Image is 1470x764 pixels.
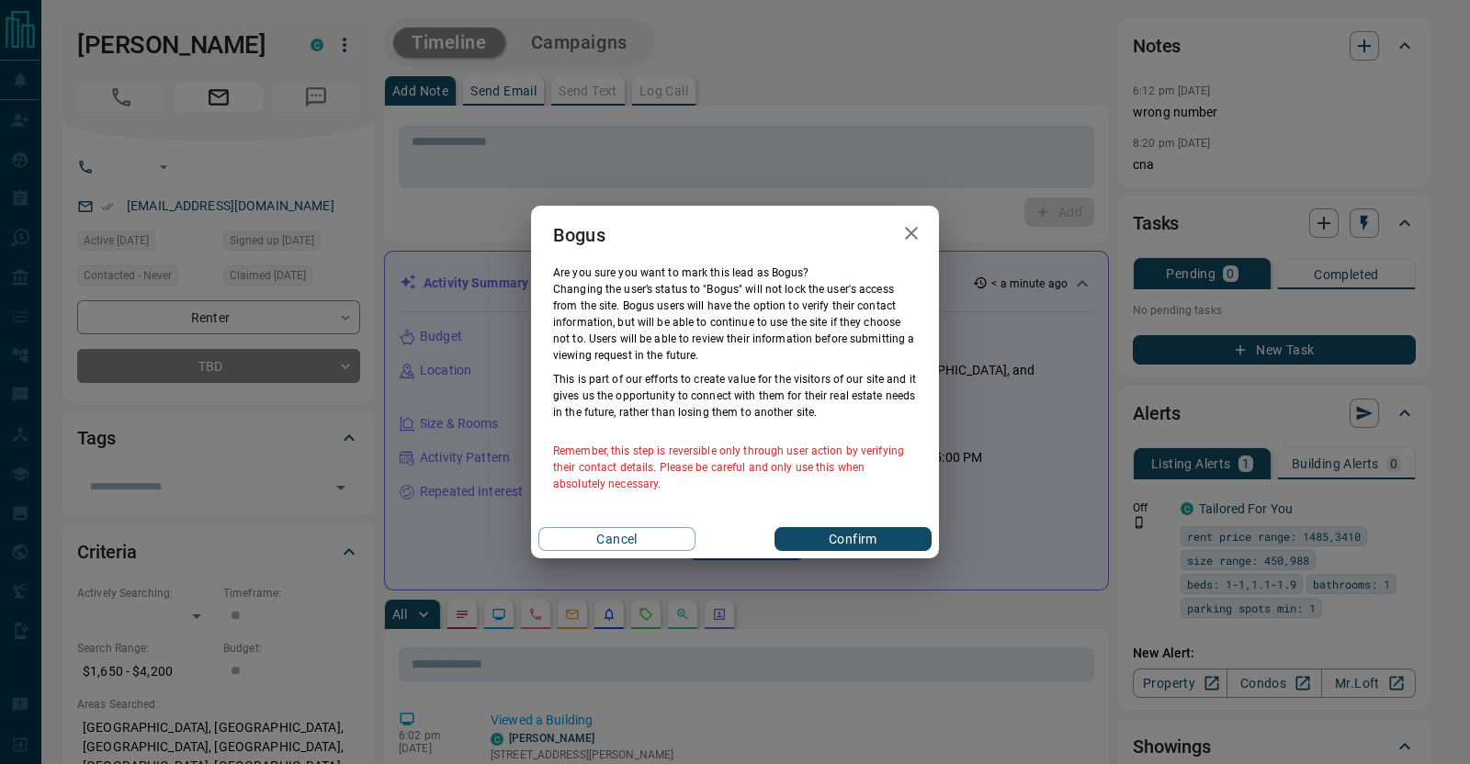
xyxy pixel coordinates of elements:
[553,264,917,281] p: Are you sure you want to mark this lead as Bogus ?
[531,206,628,264] h2: Bogus
[775,527,932,551] button: Confirm
[553,281,917,364] p: Changing the user’s status to "Bogus" will not lock the user's access from the site. Bogus users ...
[538,527,695,551] button: Cancel
[553,371,917,421] p: This is part of our efforts to create value for the visitors of our site and it gives us the oppo...
[553,443,917,492] p: Remember, this step is reversible only through user action by verifying their contact details. Pl...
